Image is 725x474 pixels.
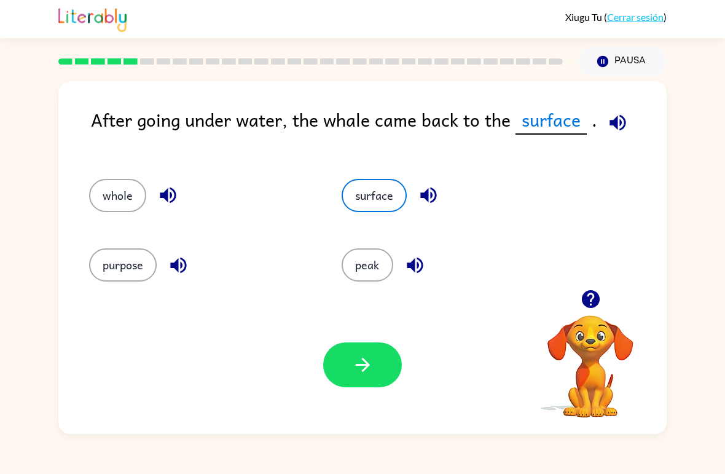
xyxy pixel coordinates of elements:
[342,179,407,212] button: surface
[91,106,667,154] div: After going under water, the whale came back to the .
[89,179,146,212] button: whole
[565,11,604,23] span: Xiugu Tu
[515,106,587,135] span: surface
[565,11,667,23] div: ( )
[342,248,393,282] button: peak
[89,248,157,282] button: purpose
[607,11,664,23] a: Cerrar sesión
[529,296,652,419] video: Tu navegador debe admitir la reproducción de archivos .mp4 para usar Literably. Intenta usar otro...
[58,5,127,32] img: Literably
[578,47,667,76] button: Pausa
